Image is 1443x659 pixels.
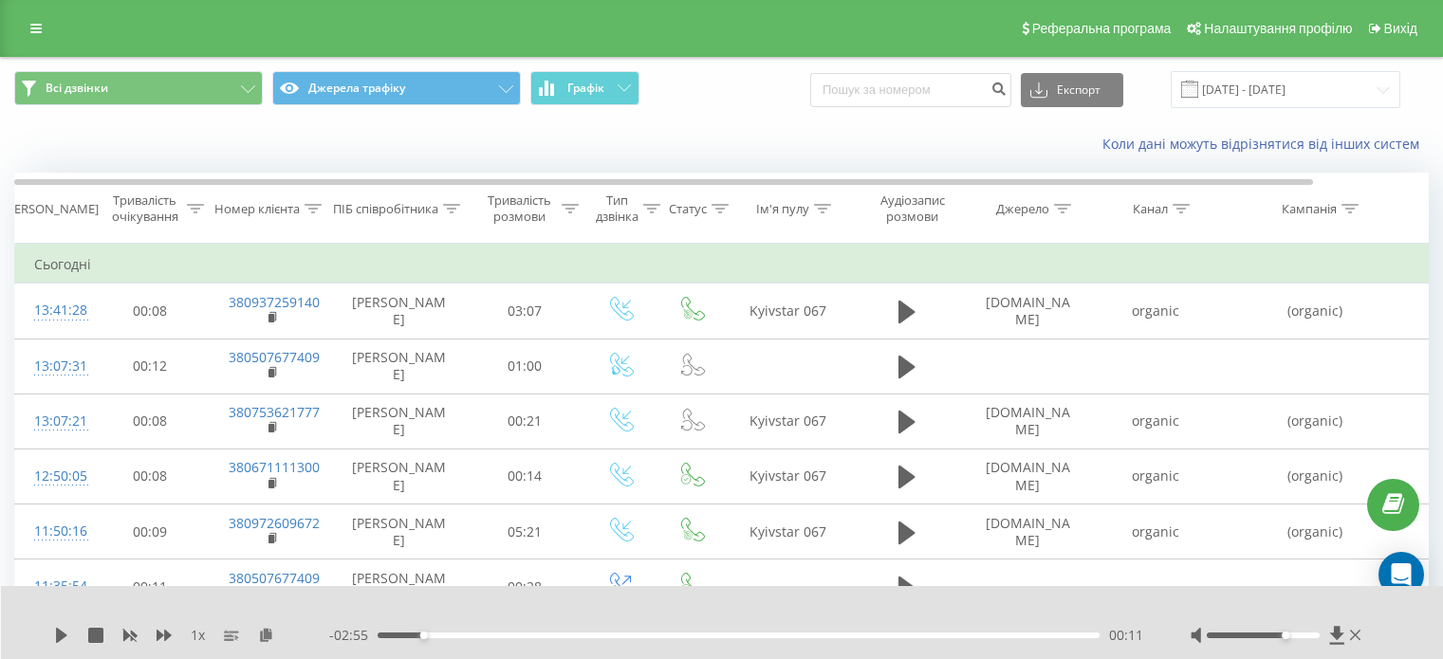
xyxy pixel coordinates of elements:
[333,394,466,448] td: [PERSON_NAME]
[91,339,210,394] td: 00:12
[727,394,850,448] td: Kyivstar 067
[333,504,466,559] td: [PERSON_NAME]
[1220,504,1410,559] td: (organic)
[964,504,1092,559] td: [DOMAIN_NAME]
[1378,552,1424,597] div: Open Intercom Messenger
[333,284,466,339] td: [PERSON_NAME]
[1032,21,1172,36] span: Реферальна програма
[669,201,707,217] div: Статус
[1092,284,1220,339] td: organic
[34,403,72,440] div: 13:07:21
[420,632,428,639] div: Accessibility label
[1220,394,1410,448] td: (organic)
[466,339,584,394] td: 01:00
[996,201,1049,217] div: Джерело
[1204,21,1352,36] span: Налаштування профілю
[333,448,466,503] td: [PERSON_NAME]
[1092,504,1220,559] td: organic
[34,513,72,550] div: 11:50:16
[466,504,584,559] td: 05:21
[229,514,320,532] a: 380972609672
[466,394,584,448] td: 00:21
[727,284,850,339] td: Kyivstar 067
[964,394,1092,448] td: [DOMAIN_NAME]
[229,458,320,476] a: 380671111300
[107,192,182,225] div: Тривалість очікування
[34,458,72,495] div: 12:50:05
[1092,394,1220,448] td: organic
[567,82,604,95] span: Графік
[530,71,639,105] button: Графік
[810,73,1011,107] input: Пошук за номером
[1133,201,1168,217] div: Канал
[34,292,72,329] div: 13:41:28
[1384,21,1417,36] span: Вихід
[1220,448,1410,503] td: (organic)
[964,448,1092,503] td: [DOMAIN_NAME]
[333,201,438,217] div: ПІБ співробітника
[1220,284,1410,339] td: (organic)
[1102,135,1429,153] a: Коли дані можуть відрізнятися вiд інших систем
[466,559,584,614] td: 00:28
[1282,632,1289,639] div: Accessibility label
[1109,626,1143,645] span: 00:11
[229,403,320,421] a: 380753621777
[91,559,210,614] td: 00:11
[466,284,584,339] td: 03:07
[866,192,958,225] div: Аудіозапис розмови
[91,448,210,503] td: 00:08
[727,504,850,559] td: Kyivstar 067
[1282,201,1337,217] div: Кампанія
[34,348,72,385] div: 13:07:31
[466,448,584,503] td: 00:14
[333,339,466,394] td: [PERSON_NAME]
[1021,73,1123,107] button: Експорт
[91,504,210,559] td: 00:09
[756,201,809,217] div: Ім'я пулу
[1092,448,1220,503] td: organic
[14,71,263,105] button: Всі дзвінки
[333,559,466,614] td: [PERSON_NAME]
[91,394,210,448] td: 00:08
[596,192,638,225] div: Тип дзвінка
[272,71,521,105] button: Джерела трафіку
[964,284,1092,339] td: [DOMAIN_NAME]
[482,192,557,225] div: Тривалість розмови
[34,568,72,605] div: 11:35:54
[46,81,108,96] span: Всі дзвінки
[214,201,300,217] div: Номер клієнта
[229,293,320,311] a: 380937259140
[229,348,320,366] a: 380507677409
[329,626,378,645] span: - 02:55
[91,284,210,339] td: 00:08
[727,448,850,503] td: Kyivstar 067
[3,201,99,217] div: [PERSON_NAME]
[191,626,205,645] span: 1 x
[229,569,320,587] a: 380507677409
